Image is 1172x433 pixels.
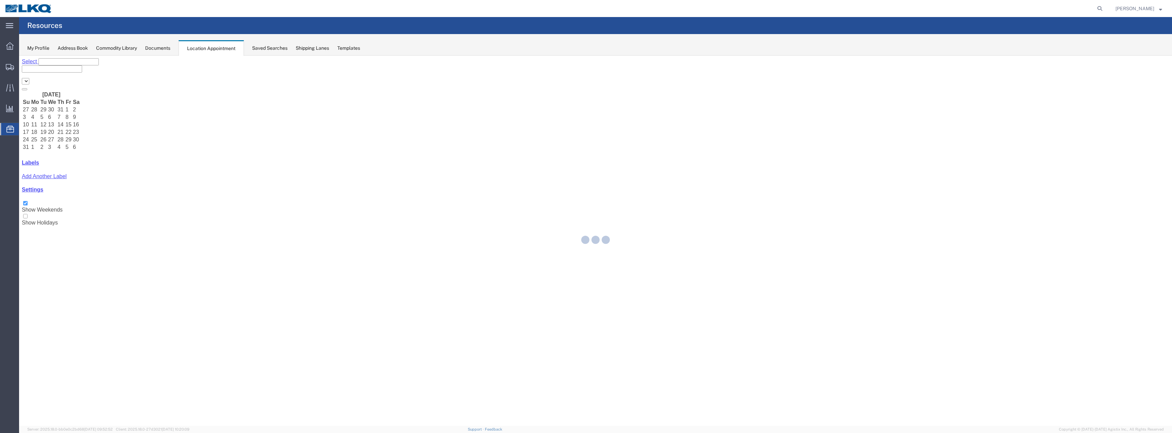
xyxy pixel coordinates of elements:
td: 13 [29,66,37,73]
td: 14 [38,66,46,73]
th: Th [38,43,46,50]
td: 27 [3,51,11,58]
div: My Profile [27,45,49,52]
td: 1 [12,88,20,95]
td: 27 [29,81,37,88]
td: 30 [53,81,61,88]
td: 5 [21,58,28,65]
td: 3 [3,58,11,65]
span: [DATE] 09:52:52 [84,427,113,431]
span: [DATE] 10:20:09 [162,427,189,431]
td: 10 [3,66,11,73]
td: 4 [38,88,46,95]
a: Select [3,3,19,9]
th: Su [3,43,11,50]
td: 7 [38,58,46,65]
td: 2 [53,51,61,58]
td: 1 [46,51,53,58]
th: Fr [46,43,53,50]
div: Shipping Lanes [296,45,329,52]
a: Labels [3,104,20,110]
a: Add Another Label [3,118,48,124]
th: We [29,43,37,50]
td: 31 [38,51,46,58]
label: Show Weekends [3,145,44,157]
div: Templates [337,45,360,52]
td: 17 [3,73,11,80]
div: Location Appointment [179,40,244,56]
a: Feedback [485,427,502,431]
td: 12 [21,66,28,73]
th: Tu [21,43,28,50]
td: 29 [21,51,28,58]
td: 31 [3,88,11,95]
td: 23 [53,73,61,80]
div: Saved Searches [252,45,288,52]
th: Mo [12,43,20,50]
th: Sa [53,43,61,50]
th: [DATE] [12,36,53,43]
td: 9 [53,58,61,65]
td: 6 [29,58,37,65]
span: Select [3,3,18,9]
td: 6 [53,88,61,95]
td: 5 [46,88,53,95]
input: Show Holidays [4,158,9,163]
input: Show Weekends [4,145,9,150]
span: Copyright © [DATE]-[DATE] Agistix Inc., All Rights Reserved [1059,427,1164,432]
td: 25 [12,81,20,88]
h4: Resources [27,17,62,34]
td: 2 [21,88,28,95]
div: Address Book [58,45,88,52]
td: 22 [46,73,53,80]
td: 16 [53,66,61,73]
img: logo [5,3,52,14]
td: 20 [29,73,37,80]
td: 21 [38,73,46,80]
span: Client: 2025.18.0-27d3021 [116,427,189,431]
span: Tony Okuly [1115,5,1154,12]
td: 24 [3,81,11,88]
td: 3 [29,88,37,95]
td: 18 [12,73,20,80]
label: Show Holidays [3,158,39,170]
td: 11 [12,66,20,73]
td: 26 [21,81,28,88]
td: 30 [29,51,37,58]
td: 28 [38,81,46,88]
td: 29 [46,81,53,88]
td: 15 [46,66,53,73]
td: 19 [21,73,28,80]
button: [PERSON_NAME] [1115,4,1162,13]
td: 4 [12,58,20,65]
a: Support [468,427,485,431]
a: Settings [3,131,24,137]
td: 8 [46,58,53,65]
td: 28 [12,51,20,58]
div: Documents [145,45,170,52]
div: Commodity Library [96,45,137,52]
span: Server: 2025.18.0-bb0e0c2bd68 [27,427,113,431]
